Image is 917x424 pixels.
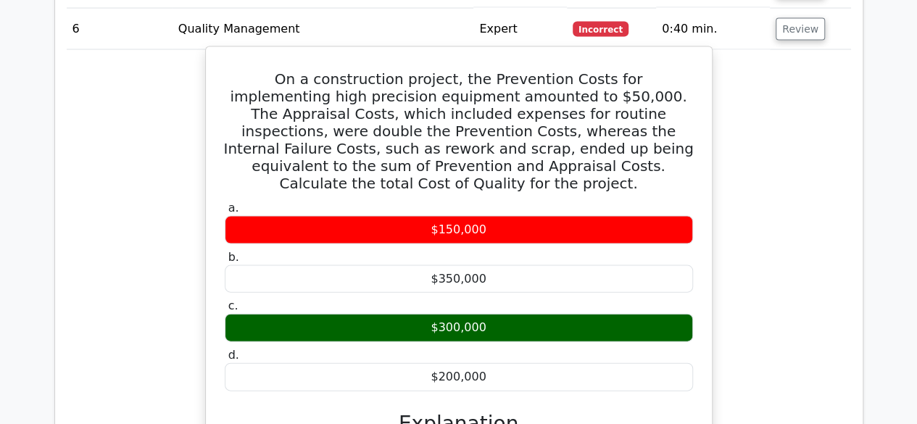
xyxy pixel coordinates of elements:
div: $200,000 [225,363,693,391]
button: Review [776,18,825,41]
div: $350,000 [225,265,693,294]
span: Incorrect [573,22,628,36]
div: $300,000 [225,314,693,342]
div: $150,000 [225,216,693,244]
td: 0:40 min. [656,9,770,50]
span: c. [228,299,238,312]
td: Quality Management [173,9,473,50]
span: a. [228,201,239,215]
span: d. [228,348,239,362]
span: b. [228,250,239,264]
td: Expert [473,9,567,50]
td: 6 [67,9,173,50]
h5: On a construction project, the Prevention Costs for implementing high precision equipment amounte... [223,70,694,192]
